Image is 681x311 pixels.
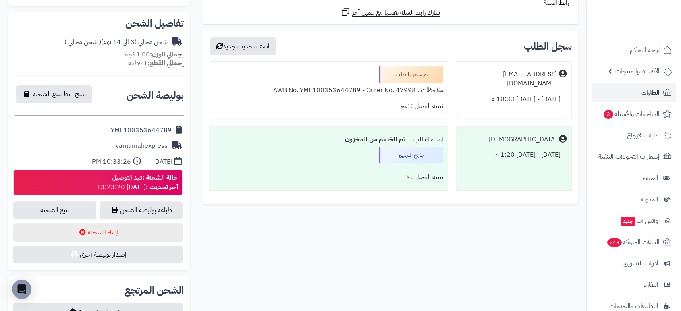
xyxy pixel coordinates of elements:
[620,215,658,226] span: وآتس آب
[100,201,183,219] a: طباعة بوليصة الشحن
[13,223,183,242] button: إلغاء الشحنة
[592,232,676,252] a: السلات المتروكة248
[214,132,443,147] div: إنشاء الطلب ....
[643,172,658,184] span: العملاء
[461,147,567,163] div: [DATE] - [DATE] 1:20 م
[214,83,443,98] div: ملاحظات : AWB No. YME100353644789 - Order No. 47998
[592,104,676,124] a: المراجعات والأسئلة3
[146,182,178,192] strong: آخر تحديث :
[340,7,440,17] a: شارك رابط السلة نفسها مع عميل آخر
[150,50,184,59] strong: إجمالي الوزن:
[111,126,172,135] div: YME100353644789
[592,168,676,188] a: العملاء
[603,108,660,120] span: المراجعات والأسئلة
[643,279,658,290] span: التقارير
[524,41,572,51] h3: سجل الطلب
[630,44,660,56] span: لوحة التحكم
[214,98,443,114] div: تنبيه العميل : نعم
[64,37,101,47] span: ( شحن مجاني )
[214,170,443,185] div: تنبيه العميل : لا
[128,58,184,68] small: 1 قطعة
[592,126,676,145] a: طلبات الإرجاع
[626,22,673,39] img: logo-2.png
[592,211,676,230] a: وآتس آبجديد
[606,236,660,248] span: السلات المتروكة
[64,37,168,47] div: شحن مجاني (3 الى 14 يوم)
[15,19,184,28] h2: تفاصيل الشحن
[604,110,613,119] span: 3
[12,280,31,299] div: Open Intercom Messenger
[627,130,660,141] span: طلبات الإرجاع
[592,40,676,60] a: لوحة التحكم
[623,258,658,269] span: أدوات التسويق
[461,91,567,107] div: [DATE] - [DATE] 10:33 م
[379,147,443,163] div: جاري التجهيز
[97,173,178,192] div: قيد التوصيل [DATE] 13:23:20
[153,157,172,166] div: [DATE]
[641,87,660,98] span: الطلبات
[13,246,183,263] button: إصدار بوليصة أخرى
[125,286,184,295] h2: الشحن المرتجع
[13,201,96,219] a: تتبع الشحنة
[607,238,622,247] span: 248
[124,50,184,59] small: 1.00 كجم
[352,8,440,17] span: شارك رابط السلة نفسها مع عميل آخر
[598,151,660,162] span: إشعارات التحويلات البنكية
[33,89,86,99] span: نسخ رابط تتبع الشحنة
[461,70,557,88] div: [EMAIL_ADDRESS][DOMAIN_NAME].
[592,147,676,166] a: إشعارات التحويلات البنكية
[592,254,676,273] a: أدوات التسويق
[615,66,660,77] span: الأقسام والمنتجات
[345,135,405,144] b: تم الخصم من المخزون
[489,135,557,144] div: [DEMOGRAPHIC_DATA]
[116,141,168,151] div: yamamahexpress
[92,157,131,166] div: 10:33:26 PM
[16,85,92,103] button: نسخ رابط تتبع الشحنة
[592,190,676,209] a: المدونة
[127,91,184,100] h2: بوليصة الشحن
[592,275,676,294] a: التقارير
[147,58,184,68] strong: إجمالي القطع:
[621,217,635,226] span: جديد
[641,194,658,205] span: المدونة
[210,37,276,55] button: أضف تحديث جديد
[379,66,443,83] div: تم شحن الطلب
[592,83,676,102] a: الطلبات
[142,173,178,182] strong: حالة الشحنة :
